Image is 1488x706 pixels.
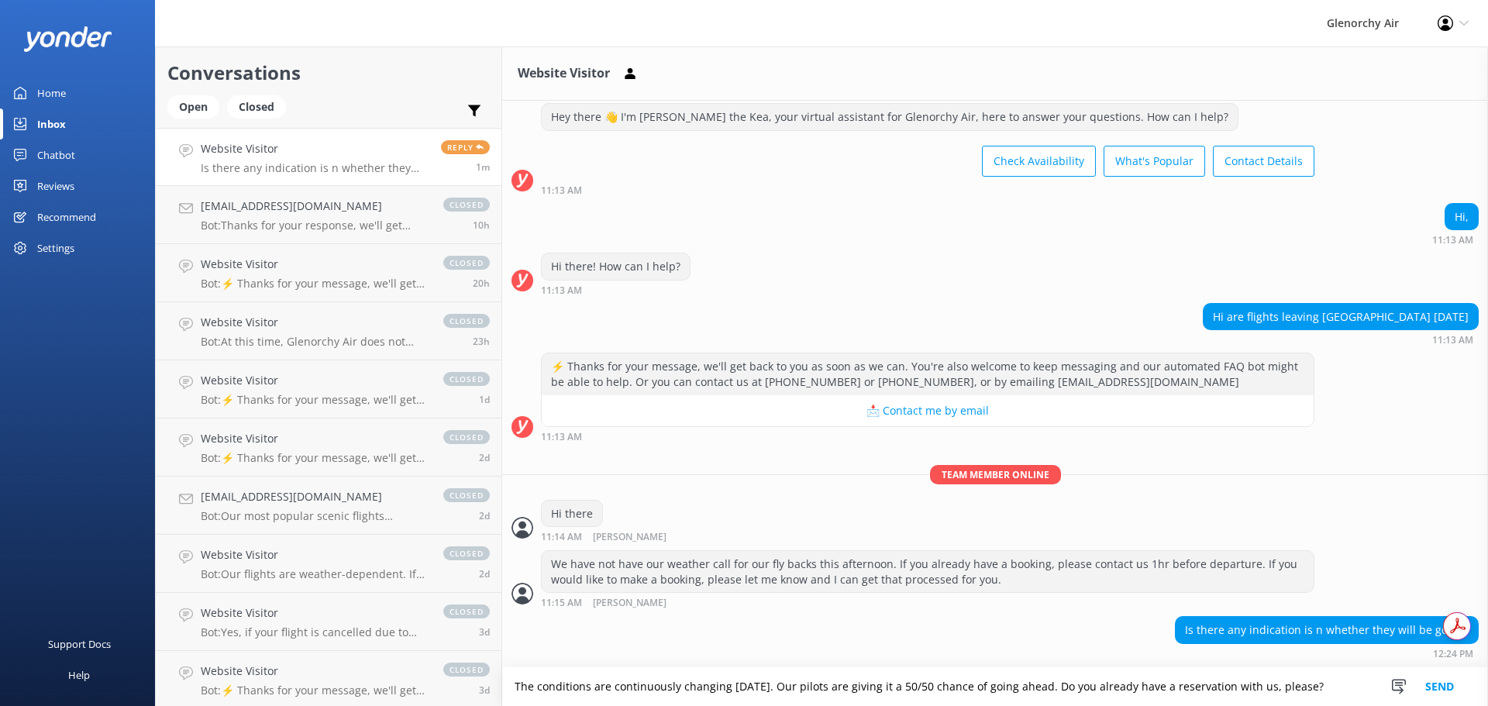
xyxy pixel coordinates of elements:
div: Oct 05 2025 11:14am (UTC +13:00) Pacific/Auckland [541,531,717,542]
button: Send [1410,667,1469,706]
h4: Website Visitor [201,546,428,563]
span: closed [443,546,490,560]
h2: Conversations [167,58,490,88]
span: [PERSON_NAME] [593,598,666,608]
span: Oct 03 2025 05:49am (UTC +13:00) Pacific/Auckland [479,451,490,464]
span: closed [443,663,490,677]
span: Oct 04 2025 09:20am (UTC +13:00) Pacific/Auckland [479,393,490,406]
h4: Website Visitor [201,314,428,331]
a: [EMAIL_ADDRESS][DOMAIN_NAME]Bot:Our most popular scenic flights include: - Milford Sound Fly | Cr... [156,477,501,535]
span: Oct 04 2025 01:23pm (UTC +13:00) Pacific/Auckland [473,335,490,348]
div: Home [37,77,66,108]
span: closed [443,198,490,212]
h4: Website Visitor [201,663,428,680]
h4: [EMAIL_ADDRESS][DOMAIN_NAME] [201,198,428,215]
p: Bot: Our most popular scenic flights include: - Milford Sound Fly | Cruise | Fly - Our most popul... [201,509,428,523]
span: [PERSON_NAME] [593,532,666,542]
div: Oct 05 2025 11:13am (UTC +13:00) Pacific/Auckland [541,184,1314,195]
p: Bot: ⚡ Thanks for your message, we'll get back to you as soon as we can. You're also welcome to k... [201,393,428,407]
strong: 11:14 AM [541,532,582,542]
a: Website VisitorBot:⚡ Thanks for your message, we'll get back to you as soon as we can. You're als... [156,418,501,477]
span: closed [443,604,490,618]
h4: Website Visitor [201,372,428,389]
div: Recommend [37,201,96,232]
strong: 11:13 AM [1432,336,1473,345]
div: Hi, [1445,204,1478,230]
strong: 11:13 AM [541,432,582,442]
div: Chatbot [37,139,75,170]
span: closed [443,372,490,386]
span: Oct 05 2025 01:58am (UTC +13:00) Pacific/Auckland [473,219,490,232]
div: Open [167,95,219,119]
strong: 11:13 AM [541,286,582,295]
a: Website VisitorBot:Yes, if your flight is cancelled due to adverse weather conditions and cannot ... [156,593,501,651]
span: closed [443,314,490,328]
p: Bot: Yes, if your flight is cancelled due to adverse weather conditions and cannot be rescheduled... [201,625,428,639]
strong: 11:13 AM [541,186,582,195]
img: yonder-white-logo.png [23,26,112,52]
button: Check Availability [982,146,1096,177]
div: Hey there 👋 I'm [PERSON_NAME] the Kea, your virtual assistant for Glenorchy Air, here to answer y... [542,104,1238,130]
strong: 12:24 PM [1433,649,1473,659]
button: 📩 Contact me by email [542,395,1314,426]
strong: 11:13 AM [1432,236,1473,245]
span: closed [443,488,490,502]
div: Reviews [37,170,74,201]
span: Team member online [930,465,1061,484]
button: Contact Details [1213,146,1314,177]
p: Bot: ⚡ Thanks for your message, we'll get back to you as soon as we can. You're also welcome to k... [201,277,428,291]
div: Hi there [542,501,602,527]
div: ⚡ Thanks for your message, we'll get back to you as soon as we can. You're also welcome to keep m... [542,353,1314,394]
a: Website VisitorBot:⚡ Thanks for your message, we'll get back to you as soon as we can. You're als... [156,360,501,418]
p: Bot: ⚡ Thanks for your message, we'll get back to you as soon as we can. You're also welcome to k... [201,684,428,697]
div: Hi are flights leaving [GEOGRAPHIC_DATA] [DATE] [1204,304,1478,330]
div: Oct 05 2025 11:13am (UTC +13:00) Pacific/Auckland [541,431,1314,442]
p: Bot: Thanks for your response, we'll get back to you as soon as we can during opening hours. [201,219,428,232]
div: Support Docs [48,629,111,660]
div: Oct 05 2025 11:13am (UTC +13:00) Pacific/Auckland [541,284,691,295]
p: Bot: At this time, Glenorchy Air does not offer one-way flights to [PERSON_NAME][GEOGRAPHIC_DATA]... [201,335,428,349]
h4: Website Visitor [201,430,428,447]
span: Oct 04 2025 04:19pm (UTC +13:00) Pacific/Auckland [473,277,490,290]
p: Is there any indication is n whether they will be going? [201,161,429,175]
h4: [EMAIL_ADDRESS][DOMAIN_NAME] [201,488,428,505]
a: [EMAIL_ADDRESS][DOMAIN_NAME]Bot:Thanks for your response, we'll get back to you as soon as we can... [156,186,501,244]
a: Closed [227,98,294,115]
div: Is there any indication is n whether they will be going? [1176,617,1478,643]
a: Open [167,98,227,115]
div: Oct 05 2025 11:13am (UTC +13:00) Pacific/Auckland [1432,234,1479,245]
button: What's Popular [1104,146,1205,177]
span: Oct 03 2025 01:02am (UTC +13:00) Pacific/Auckland [479,509,490,522]
span: Oct 05 2025 12:24pm (UTC +13:00) Pacific/Auckland [476,160,490,174]
div: We have not have our weather call for our fly backs this afternoon. If you already have a booking... [542,551,1314,592]
div: Settings [37,232,74,263]
h4: Website Visitor [201,604,428,622]
h3: Website Visitor [518,64,610,84]
div: Oct 05 2025 11:13am (UTC +13:00) Pacific/Auckland [1203,334,1479,345]
h4: Website Visitor [201,256,428,273]
textarea: The conditions are continuously changing [DATE]. Our pilots are giving it a 50/50 chance of going... [502,667,1488,706]
span: closed [443,430,490,444]
span: Reply [441,140,490,154]
span: closed [443,256,490,270]
h4: Website Visitor [201,140,429,157]
strong: 11:15 AM [541,598,582,608]
div: Oct 05 2025 11:15am (UTC +13:00) Pacific/Auckland [541,597,1314,608]
span: Oct 02 2025 11:10am (UTC +13:00) Pacific/Auckland [479,684,490,697]
span: Oct 02 2025 11:20am (UTC +13:00) Pacific/Auckland [479,625,490,639]
div: Help [68,660,90,691]
div: Inbox [37,108,66,139]
a: Website VisitorIs there any indication is n whether they will be going?Reply1m [156,128,501,186]
a: Website VisitorBot:Our flights are weather-dependent. If we cannot fly due to adverse weather con... [156,535,501,593]
div: Oct 05 2025 12:24pm (UTC +13:00) Pacific/Auckland [1175,648,1479,659]
a: Website VisitorBot:⚡ Thanks for your message, we'll get back to you as soon as we can. You're als... [156,244,501,302]
span: Oct 02 2025 02:27pm (UTC +13:00) Pacific/Auckland [479,567,490,580]
p: Bot: Our flights are weather-dependent. If we cannot fly due to adverse weather conditions, we wi... [201,567,428,581]
div: Hi there! How can I help? [542,253,690,280]
div: Closed [227,95,286,119]
p: Bot: ⚡ Thanks for your message, we'll get back to you as soon as we can. You're also welcome to k... [201,451,428,465]
a: Website VisitorBot:At this time, Glenorchy Air does not offer one-way flights to [PERSON_NAME][GE... [156,302,501,360]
